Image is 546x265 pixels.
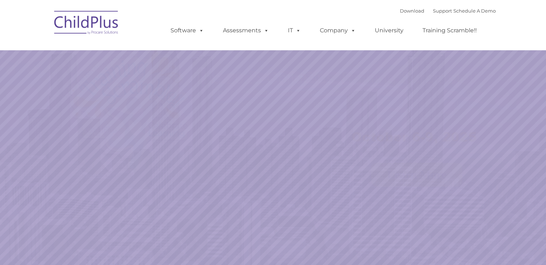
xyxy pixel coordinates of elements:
[415,23,484,38] a: Training Scramble!!
[400,8,496,14] font: |
[216,23,276,38] a: Assessments
[453,8,496,14] a: Schedule A Demo
[313,23,363,38] a: Company
[51,6,122,42] img: ChildPlus by Procare Solutions
[281,23,308,38] a: IT
[433,8,452,14] a: Support
[371,163,462,187] a: Learn More
[400,8,424,14] a: Download
[368,23,411,38] a: University
[163,23,211,38] a: Software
